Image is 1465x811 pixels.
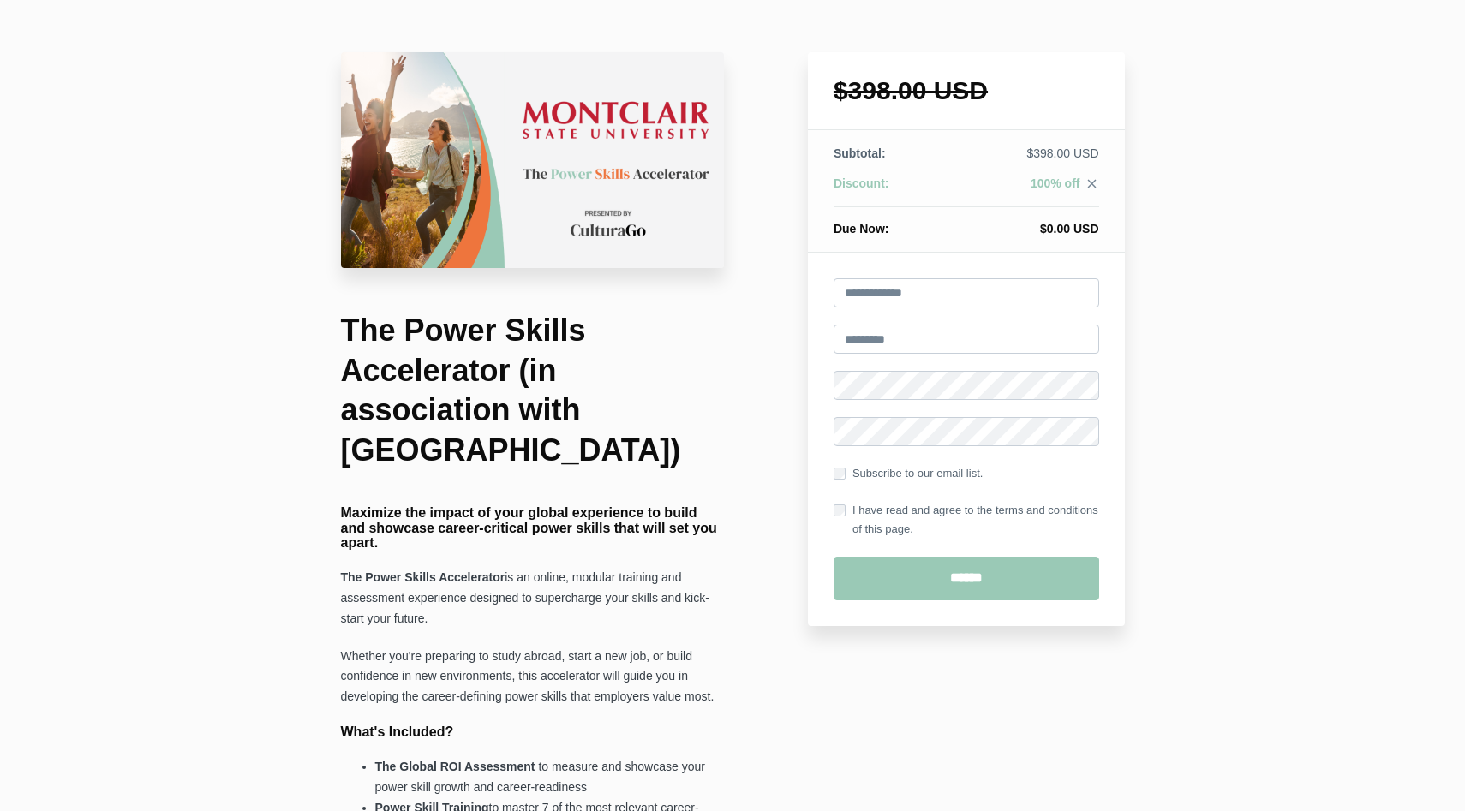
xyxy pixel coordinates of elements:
[1085,176,1099,191] i: close
[341,647,725,708] p: Whether you're preparing to study abroad, start a new job, or build confidence in new environment...
[341,725,725,740] h4: What's Included?
[834,78,1099,104] h1: $398.00 USD
[834,175,948,207] th: Discount:
[1080,176,1099,195] a: close
[341,52,725,268] img: 22c75da-26a4-67b4-fa6d-d7146dedb322_Montclair.png
[834,464,983,483] label: Subscribe to our email list.
[948,145,1098,175] td: $398.00 USD
[341,568,725,629] p: is an online, modular training and assessment experience designed to supercharge your skills and ...
[834,146,886,160] span: Subtotal:
[341,311,725,471] h1: The Power Skills Accelerator (in association with [GEOGRAPHIC_DATA])
[1040,222,1098,236] span: $0.00 USD
[834,468,846,480] input: Subscribe to our email list.
[1031,176,1080,190] span: 100% off
[834,501,1099,539] label: I have read and agree to the terms and conditions of this page.
[375,760,535,773] strong: The Global ROI Assessment
[834,504,846,516] input: I have read and agree to the terms and conditions of this page.
[341,505,725,551] h4: Maximize the impact of your global experience to build and showcase career-critical power skills ...
[834,207,948,238] th: Due Now:
[341,570,505,584] strong: The Power Skills Accelerator
[375,757,725,798] li: to measure and showcase your power skill growth and career-readiness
